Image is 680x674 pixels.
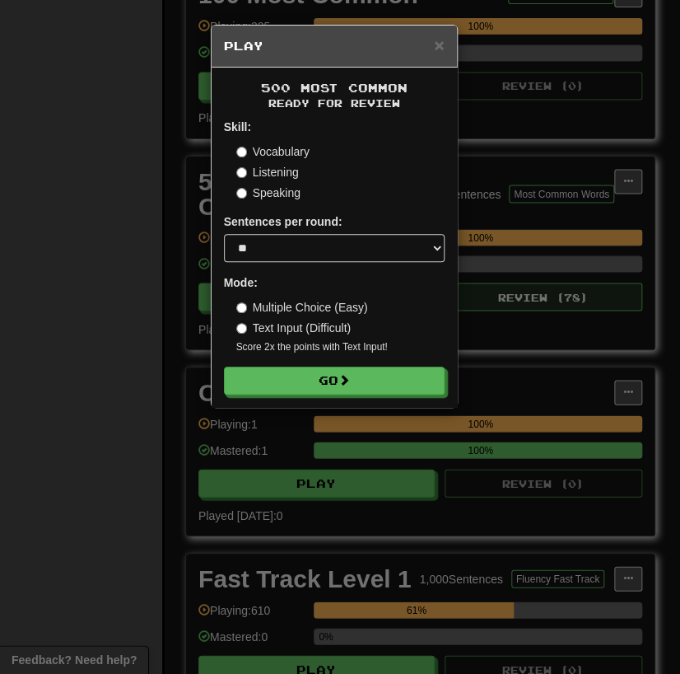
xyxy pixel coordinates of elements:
label: Speaking [236,185,300,201]
h5: Play [224,38,445,54]
input: Multiple Choice (Easy) [236,302,247,313]
label: Sentences per round: [224,213,342,230]
label: Multiple Choice (Easy) [236,299,368,316]
span: 500 Most Common [261,81,408,95]
label: Listening [236,164,299,180]
input: Vocabulary [236,147,247,157]
small: Ready for Review [224,96,445,110]
input: Speaking [236,188,247,199]
strong: Skill: [224,120,251,133]
button: Go [224,367,445,395]
input: Text Input (Difficult) [236,323,247,334]
strong: Mode: [224,276,258,289]
span: × [434,35,444,54]
label: Vocabulary [236,143,310,160]
small: Score 2x the points with Text Input ! [236,340,445,354]
label: Text Input (Difficult) [236,320,352,336]
button: Close [434,36,444,54]
input: Listening [236,167,247,178]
